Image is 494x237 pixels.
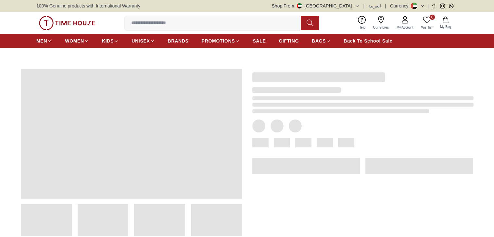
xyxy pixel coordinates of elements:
[371,25,391,30] span: Our Stores
[356,25,368,30] span: Help
[440,4,445,8] a: Instagram
[202,35,240,47] a: PROMOTIONS
[36,3,140,9] span: 100% Genuine products with International Warranty
[436,15,455,31] button: My Bag
[39,16,95,30] img: ...
[102,35,119,47] a: KIDS
[279,35,299,47] a: GIFTING
[253,35,266,47] a: SALE
[437,24,454,29] span: My Bag
[297,3,302,8] img: United Arab Emirates
[390,3,411,9] div: Currency
[394,25,416,30] span: My Account
[36,35,52,47] a: MEN
[430,15,435,20] span: 0
[312,38,326,44] span: BAGS
[449,4,454,8] a: Whatsapp
[253,38,266,44] span: SALE
[272,3,360,9] button: Shop From[GEOGRAPHIC_DATA]
[344,38,392,44] span: Back To School Sale
[417,15,436,31] a: 0Wishlist
[168,38,189,44] span: BRANDS
[279,38,299,44] span: GIFTING
[419,25,435,30] span: Wishlist
[132,38,150,44] span: UNISEX
[65,38,84,44] span: WOMEN
[368,3,381,9] button: العربية
[36,38,47,44] span: MEN
[431,4,436,8] a: Facebook
[202,38,235,44] span: PROMOTIONS
[369,15,393,31] a: Our Stores
[344,35,392,47] a: Back To School Sale
[355,15,369,31] a: Help
[385,3,386,9] span: |
[102,38,114,44] span: KIDS
[427,3,429,9] span: |
[65,35,89,47] a: WOMEN
[363,3,365,9] span: |
[132,35,155,47] a: UNISEX
[312,35,331,47] a: BAGS
[168,35,189,47] a: BRANDS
